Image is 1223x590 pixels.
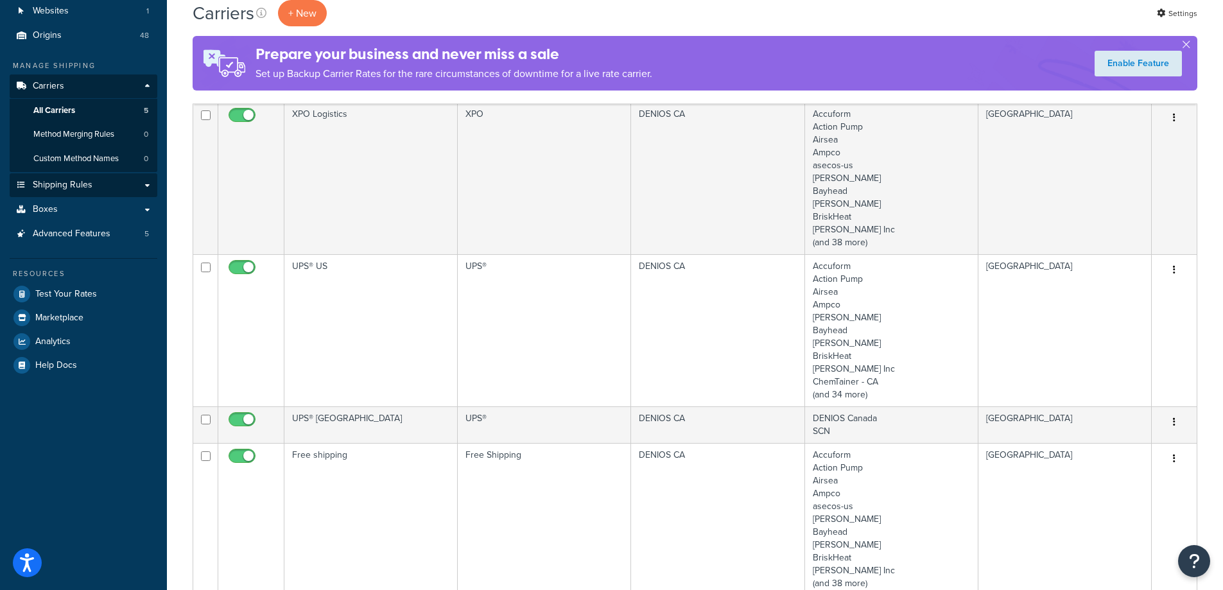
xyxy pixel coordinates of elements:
span: Carriers [33,81,64,92]
div: Manage Shipping [10,60,157,71]
td: XPO Logistics [284,102,458,254]
li: Custom Method Names [10,147,157,171]
a: Origins 48 [10,24,157,48]
button: Open Resource Center [1178,545,1210,577]
span: Advanced Features [33,229,110,239]
li: Origins [10,24,157,48]
a: Custom Method Names 0 [10,147,157,171]
td: [GEOGRAPHIC_DATA] [978,102,1152,254]
a: Analytics [10,330,157,353]
span: 5 [144,229,149,239]
td: DENIOS CA [631,254,804,406]
td: [GEOGRAPHIC_DATA] [978,254,1152,406]
span: 0 [144,153,148,164]
h4: Prepare your business and never miss a sale [256,44,652,65]
td: DENIOS CA [631,406,804,443]
a: Help Docs [10,354,157,377]
span: Help Docs [35,360,77,371]
span: Method Merging Rules [33,129,114,140]
a: Marketplace [10,306,157,329]
p: Set up Backup Carrier Rates for the rare circumstances of downtime for a live rate carrier. [256,65,652,83]
li: Method Merging Rules [10,123,157,146]
span: Marketplace [35,313,83,324]
td: Accuform Action Pump Airsea Ampco asecos-us [PERSON_NAME] Bayhead [PERSON_NAME] BriskHeat [PERSON... [805,102,978,254]
td: UPS® [458,406,631,443]
span: 0 [144,129,148,140]
span: Boxes [33,204,58,215]
li: Carriers [10,74,157,172]
td: [GEOGRAPHIC_DATA] [978,406,1152,443]
span: Analytics [35,336,71,347]
a: Shipping Rules [10,173,157,197]
a: Boxes [10,198,157,221]
li: All Carriers [10,99,157,123]
span: Origins [33,30,62,41]
td: XPO [458,102,631,254]
span: Shipping Rules [33,180,92,191]
a: All Carriers 5 [10,99,157,123]
a: Test Your Rates [10,282,157,306]
img: ad-rules-rateshop-fe6ec290ccb7230408bd80ed9643f0289d75e0ffd9eb532fc0e269fcd187b520.png [193,36,256,91]
span: Test Your Rates [35,289,97,300]
td: UPS® US [284,254,458,406]
td: DENIOS Canada SCN [805,406,978,443]
td: UPS® [GEOGRAPHIC_DATA] [284,406,458,443]
a: Enable Feature [1095,51,1182,76]
h1: Carriers [193,1,254,26]
span: Websites [33,6,69,17]
a: Method Merging Rules 0 [10,123,157,146]
span: 1 [146,6,149,17]
div: Resources [10,268,157,279]
a: Advanced Features 5 [10,222,157,246]
td: UPS® [458,254,631,406]
a: Settings [1157,4,1197,22]
a: Carriers [10,74,157,98]
span: All Carriers [33,105,75,116]
span: 48 [140,30,149,41]
td: Accuform Action Pump Airsea Ampco [PERSON_NAME] Bayhead [PERSON_NAME] BriskHeat [PERSON_NAME] Inc... [805,254,978,406]
td: DENIOS CA [631,102,804,254]
span: Custom Method Names [33,153,119,164]
span: 5 [144,105,148,116]
li: Advanced Features [10,222,157,246]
